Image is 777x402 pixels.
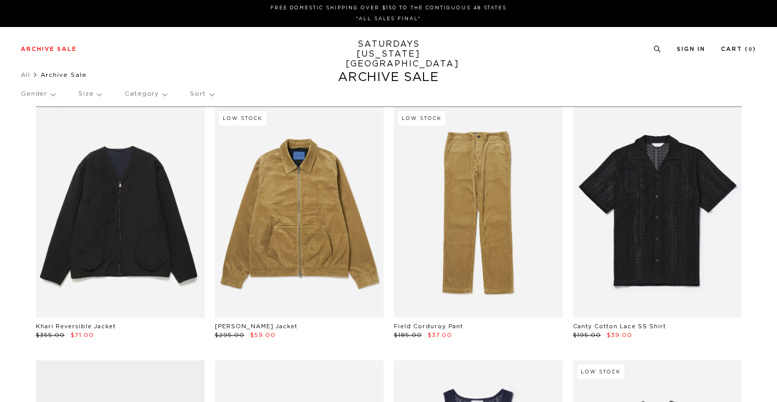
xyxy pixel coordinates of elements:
span: $355.00 [36,332,65,338]
small: 0 [748,47,753,52]
a: Khari Reversible Jacket [36,324,116,329]
span: $59.00 [250,332,276,338]
a: [PERSON_NAME] Jacket [215,324,297,329]
div: Low Stock [398,111,445,126]
p: Gender [21,82,55,106]
span: Archive Sale [40,72,87,78]
a: All [21,72,30,78]
a: Sign In [677,46,705,52]
div: Low Stock [577,365,624,379]
p: Sort [190,82,213,106]
span: $185.00 [394,332,422,338]
span: $71.00 [71,332,94,338]
div: Low Stock [219,111,266,126]
a: Archive Sale [21,46,77,52]
span: $37.00 [428,332,452,338]
p: *ALL SALES FINAL* [25,15,752,23]
p: Size [78,82,101,106]
span: $195.00 [573,332,601,338]
a: SATURDAYS[US_STATE][GEOGRAPHIC_DATA] [346,39,431,69]
a: Cart (0) [721,46,756,52]
span: $39.00 [607,332,632,338]
span: $295.00 [215,332,244,338]
p: Category [125,82,167,106]
a: Canty Cotton Lace SS Shirt [573,324,666,329]
p: FREE DOMESTIC SHIPPING OVER $150 TO THE CONTIGUOUS 48 STATES [25,4,752,12]
a: Field Corduroy Pant [394,324,463,329]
